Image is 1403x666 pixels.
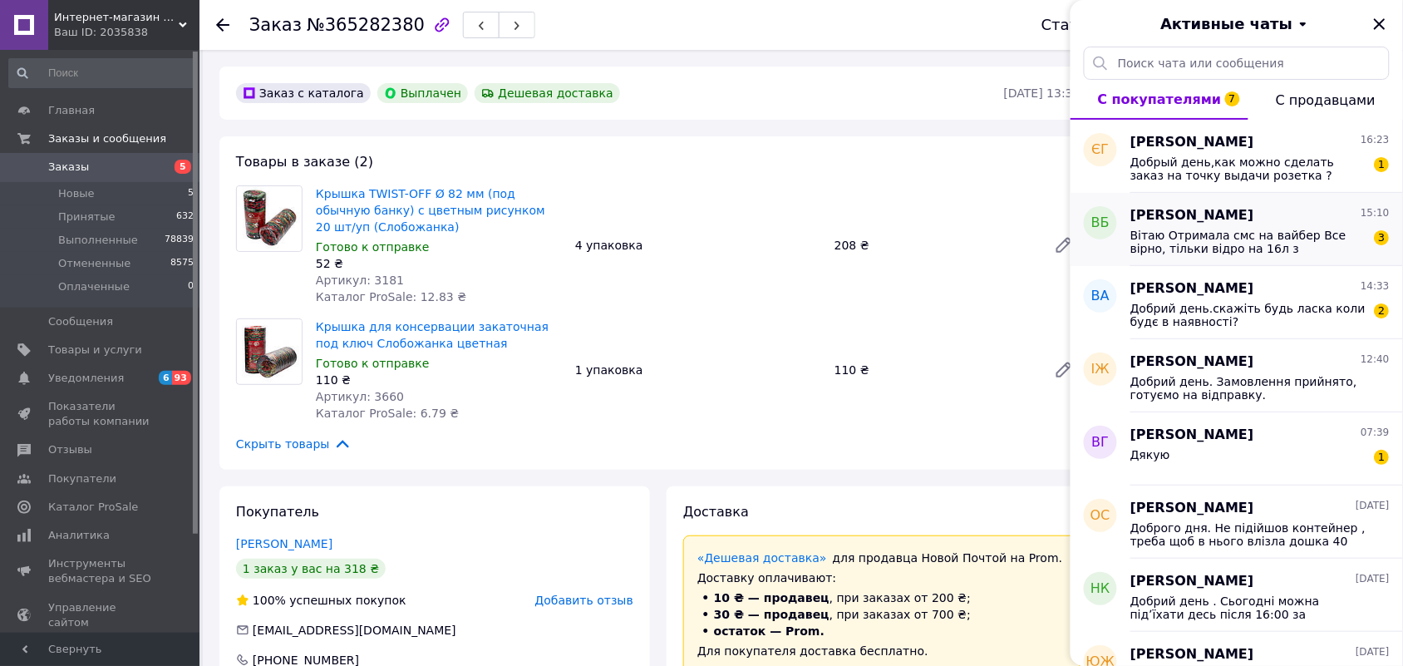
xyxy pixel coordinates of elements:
span: 5 [188,186,194,201]
span: [PERSON_NAME] [1130,499,1254,518]
span: 30 ₴ — продавец [714,608,829,621]
img: Крышка TWIST-OFF Ø 82 мм (под обычную банку) с цветным рисунком 20 шт/уп (Слобожанка) [238,186,301,251]
span: 632 [176,210,194,224]
a: Редактировать [1047,229,1081,262]
span: ІЖ [1091,360,1110,379]
span: Покупатель [236,504,319,520]
div: 110 ₴ [828,358,1041,382]
span: Товары и услуги [48,343,142,358]
li: , при заказах от 200 ₴; [697,590,1066,606]
span: 6 [159,371,172,385]
span: Заказы и сообщения [48,131,166,146]
span: Каталог ProSale [48,500,138,515]
span: Заказы [48,160,89,175]
span: Управление сайтом [48,600,154,630]
div: 110 ₴ [316,372,562,388]
span: Готово к отправке [316,240,430,254]
span: 16:23 [1361,133,1390,147]
span: 78839 [165,233,194,248]
span: Активные чаты [1161,13,1293,35]
span: Доброго дня. Не підійшов контейнер , треба щоб в нього влізла дошка 40 *30 см. Є у [GEOGRAPHIC_DA... [1130,521,1366,548]
div: 52 ₴ [316,255,562,272]
a: Редактировать [1047,353,1081,387]
span: 14:33 [1361,279,1390,294]
span: [DATE] [1356,499,1390,513]
span: 8575 [170,256,194,271]
button: Закрыть [1370,14,1390,34]
span: Добрий день.скажіть будь ласка коли будє в наявності? [1130,302,1366,328]
span: [EMAIL_ADDRESS][DOMAIN_NAME] [253,624,456,637]
div: Дешевая доставка [475,83,620,103]
span: Каталог ProSale: 12.83 ₴ [316,290,466,303]
span: Добрий день. Замовлення прийнято, готуємо на відправку. [1130,375,1366,402]
span: Интернет-магазин Хозторг Харьков - товары для дома, сада и огорода оптом [54,10,179,25]
span: Показатели работы компании [48,399,154,429]
span: 100% [253,594,286,607]
div: 1 заказ у вас на 318 ₴ [236,559,386,579]
button: ЄГ[PERSON_NAME]16:23Добрый день,как можно сделать заказ на точку выдачи розетка ?1 [1071,120,1403,193]
div: Вернуться назад [216,17,229,33]
div: 1 упаковка [569,358,828,382]
span: Принятые [58,210,116,224]
div: Заказ с каталога [236,83,371,103]
span: 7 [1225,91,1240,106]
span: Каталог ProSale: 6.79 ₴ [316,407,459,420]
button: НК[PERSON_NAME][DATE]Добрий день . Сьогодні можна підʼїхати десь після 16:00 за замовленням? [1071,559,1403,632]
span: С продавцами [1276,92,1376,108]
button: ВА[PERSON_NAME]14:33Добрий день.скажіть будь ласка коли будє в наявності?2 [1071,266,1403,339]
button: ВГ[PERSON_NAME]07:39Дякую1 [1071,412,1403,486]
span: [DATE] [1356,645,1390,659]
span: С покупателями [1098,91,1222,107]
span: Уведомления [48,371,124,386]
div: для продавца Новой Почтой на Prom. [697,550,1066,566]
a: Крышка для консервации закаточная под ключ Слобожанка цветная [316,320,549,350]
span: Товары в заказе (2) [236,154,373,170]
span: Артикул: 3660 [316,390,404,403]
li: , при заказах от 700 ₴; [697,606,1066,623]
span: Добавить отзыв [535,594,633,607]
button: С продавцами [1248,80,1403,120]
span: 12:40 [1361,353,1390,367]
span: [PERSON_NAME] [1130,426,1254,445]
span: ОС [1090,506,1110,525]
img: Крышка для консервации закаточная под ключ Слобожанка цветная [237,320,302,382]
span: [PERSON_NAME] [1130,353,1254,372]
span: 1 [1375,450,1390,465]
span: 0 [188,279,194,294]
span: 5 [175,160,191,174]
div: Выплачен [377,83,468,103]
span: остаток — Prom. [714,624,825,638]
span: 15:10 [1361,206,1390,220]
div: успешных покупок [236,592,406,609]
button: ОС[PERSON_NAME][DATE]Доброго дня. Не підійшов контейнер , треба щоб в нього влізла дошка 40 *30 с... [1071,486,1403,559]
span: 3 [1375,230,1390,245]
span: [DATE] [1356,572,1390,586]
span: Готово к отправке [316,357,430,370]
span: Покупатели [48,471,116,486]
div: Статус заказа [1041,17,1153,33]
span: [PERSON_NAME] [1130,206,1254,225]
span: 07:39 [1361,426,1390,440]
span: Добрый день,как можно сделать заказ на точку выдачи розетка ? [1130,155,1366,182]
span: НК [1090,580,1110,599]
span: Выполненные [58,233,138,248]
span: Дякую [1130,448,1170,461]
span: [PERSON_NAME] [1130,572,1254,591]
div: 208 ₴ [828,234,1041,257]
span: 2 [1375,303,1390,318]
span: Новые [58,186,95,201]
span: ВБ [1091,214,1110,233]
div: Ваш ID: 2035838 [54,25,199,40]
span: Инструменты вебмастера и SEO [48,556,154,586]
span: №365282380 [307,15,425,35]
span: Вітаю Отримала смс на вайбер Все вірно, тільки відро на 16л з металевою ручкою, а не з пластмасовою [1130,229,1366,255]
input: Поиск чата или сообщения [1084,47,1390,80]
span: ЄГ [1092,141,1110,160]
button: Активные чаты [1117,13,1356,35]
span: Доставка [683,504,749,520]
span: [PERSON_NAME] [1130,279,1254,298]
div: Доставку оплачивают: [697,570,1066,586]
div: 4 упаковка [569,234,828,257]
div: Для покупателя доставка бесплатно. [697,643,1066,659]
span: Артикул: 3181 [316,274,404,287]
